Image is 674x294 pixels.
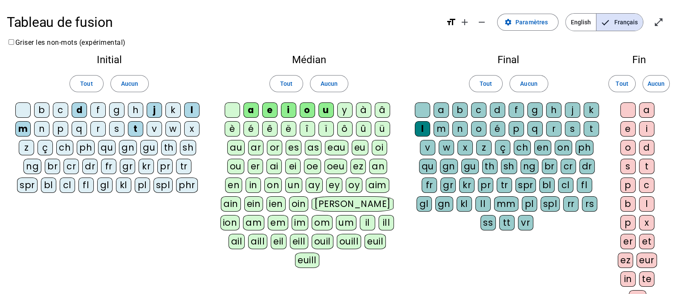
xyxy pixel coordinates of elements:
mat-icon: remove [477,17,487,27]
div: oy [346,178,362,193]
div: s [620,159,636,174]
div: eur [636,253,657,268]
div: s [565,121,580,137]
div: ch [514,140,531,155]
div: d [72,102,87,118]
div: ou [227,159,244,174]
div: au [227,140,245,155]
div: un [285,178,302,193]
span: Tout [616,79,628,89]
div: g [109,102,124,118]
div: b [34,102,49,118]
button: Tout [69,75,103,92]
label: Griser les non-mots (expérimental) [7,38,126,47]
div: eill [290,234,308,249]
div: im [292,215,308,230]
input: Griser les non-mots (expérimental) [9,39,14,45]
button: Diminuer la taille de la police [473,14,490,31]
div: w [439,140,454,155]
span: Tout [280,79,292,89]
div: kl [457,196,472,212]
span: Aucun [648,79,665,89]
div: k [165,102,181,118]
div: x [184,121,200,137]
div: oi [372,140,387,155]
h2: Fin [618,55,660,65]
div: eau [325,140,348,155]
div: spl [541,196,560,212]
div: cl [60,178,75,193]
div: qu [419,159,437,174]
div: r [546,121,561,137]
div: ein [244,196,263,212]
div: gr [440,178,456,193]
div: ph [576,140,593,155]
div: a [639,102,654,118]
div: c [471,102,486,118]
div: â [375,102,390,118]
div: z [19,140,34,155]
div: tr [497,178,512,193]
div: gu [461,159,479,174]
div: eu [352,140,368,155]
div: l [184,102,200,118]
div: [PERSON_NAME] [312,196,393,212]
button: Aucun [509,75,548,92]
div: h [546,102,561,118]
div: spr [515,178,536,193]
div: fl [78,178,94,193]
div: ay [306,178,323,193]
div: em [268,215,288,230]
div: ss [480,215,496,230]
div: mm [494,196,518,212]
div: en [534,140,551,155]
div: é [243,121,259,137]
button: Aucun [642,75,670,92]
div: p [620,178,636,193]
div: in [246,178,261,193]
div: u [318,102,334,118]
div: kr [139,159,154,174]
div: il [360,215,375,230]
div: phr [176,178,198,193]
div: dr [579,159,595,174]
div: ll [475,196,491,212]
span: Aucun [520,79,537,89]
div: aill [248,234,267,249]
div: on [264,178,282,193]
div: in [620,271,636,287]
div: es [286,140,301,155]
div: x [457,140,473,155]
button: Tout [269,75,303,92]
div: x [639,215,654,230]
div: ê [262,121,278,137]
div: c [639,178,654,193]
div: fr [422,178,437,193]
div: vr [518,215,533,230]
div: ar [248,140,263,155]
div: ng [23,159,41,174]
div: oe [304,159,321,174]
div: en [225,178,242,193]
div: w [165,121,181,137]
div: euil [364,234,386,249]
div: br [45,159,60,174]
div: l [639,196,654,212]
div: qu [98,140,116,155]
div: p [53,121,68,137]
div: s [109,121,124,137]
div: ô [337,121,353,137]
div: sh [180,140,196,155]
span: Paramètres [515,17,548,27]
h1: Tableau de fusion [7,9,439,36]
div: gu [140,140,158,155]
div: ez [618,253,633,268]
span: Aucun [121,79,138,89]
div: t [128,121,143,137]
div: ez [350,159,366,174]
div: ç [495,140,510,155]
div: o [471,121,486,137]
div: k [584,102,599,118]
div: tt [499,215,515,230]
h2: Médian [218,55,399,65]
